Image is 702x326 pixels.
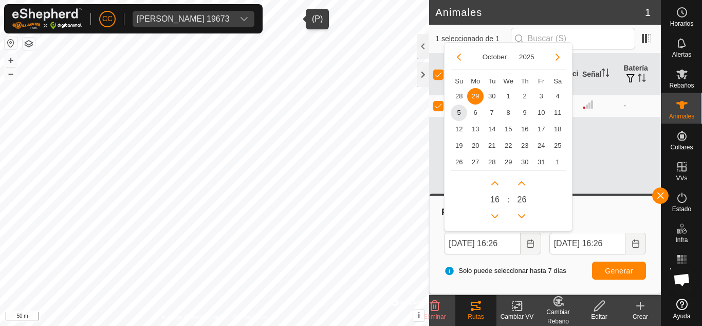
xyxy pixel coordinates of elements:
[516,121,533,138] span: 16
[133,11,234,27] span: MANUEL CASTANO SANCHEZ 19673
[549,88,566,105] td: 4
[645,5,651,20] span: 1
[488,77,496,85] span: Tu
[5,54,17,66] button: +
[516,105,533,121] td: 9
[521,77,529,85] span: Th
[467,105,484,121] td: 6
[444,266,566,276] span: Solo puede seleccionar hasta 7 días
[435,6,645,19] h2: Animales
[500,138,516,154] td: 22
[102,13,113,24] span: CC
[549,105,566,121] span: 11
[12,8,82,29] img: Logo Gallagher
[455,77,463,85] span: Su
[533,88,549,105] td: 3
[661,295,702,323] a: Ayuda
[533,138,549,154] td: 24
[500,88,516,105] td: 1
[670,21,693,27] span: Horarios
[579,312,620,321] div: Editar
[672,206,691,212] span: Estado
[516,154,533,170] td: 30
[484,105,500,121] td: 7
[440,206,650,218] div: Rutas
[507,194,509,206] span: :
[667,264,697,295] div: Chat abierto
[620,312,661,321] div: Crear
[5,37,17,49] button: Restablecer Mapa
[467,154,484,170] td: 27
[484,121,500,138] td: 14
[518,194,527,206] span: 26
[538,307,579,326] div: Cambiar Rebaño
[451,49,467,65] button: Previous Month
[467,138,484,154] span: 20
[451,88,467,105] td: 28
[533,121,549,138] td: 17
[676,175,687,181] span: VVs
[619,95,661,117] td: -
[467,88,484,105] td: 29
[451,121,467,138] td: 12
[504,77,513,85] span: We
[484,88,500,105] td: 30
[500,105,516,121] span: 8
[444,70,452,78] p-sorticon: Activar para ordenar
[549,154,566,170] td: 1
[553,77,562,85] span: Sa
[451,138,467,154] td: 19
[664,268,699,280] span: Mapa de Calor
[516,88,533,105] td: 2
[467,121,484,138] td: 13
[533,154,549,170] td: 31
[451,154,467,170] td: 26
[669,82,694,89] span: Rebaños
[549,138,566,154] td: 25
[670,144,693,150] span: Collares
[500,121,516,138] td: 15
[549,222,646,233] label: Hasta
[234,11,254,27] div: dropdown trigger
[533,105,549,121] td: 10
[513,175,530,192] p-button: Next Minute
[137,15,230,23] div: [PERSON_NAME] 19673
[484,138,500,154] span: 21
[484,154,500,170] td: 28
[619,54,661,95] th: Batería
[582,98,595,111] img: Intensidad de Señal
[233,313,268,322] a: Contáctenos
[578,54,620,95] th: Señal
[496,312,538,321] div: Cambiar VV
[625,233,646,254] button: Choose Date
[672,52,691,58] span: Alertas
[444,42,572,232] div: Choose Date
[673,313,691,319] span: Ayuda
[549,121,566,138] td: 18
[423,313,446,320] span: Eliminar
[601,70,609,78] p-sorticon: Activar para ordenar
[5,67,17,80] button: –
[451,105,467,121] span: 5
[549,49,566,65] button: Next Month
[605,267,633,275] span: Generar
[471,77,480,85] span: Mo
